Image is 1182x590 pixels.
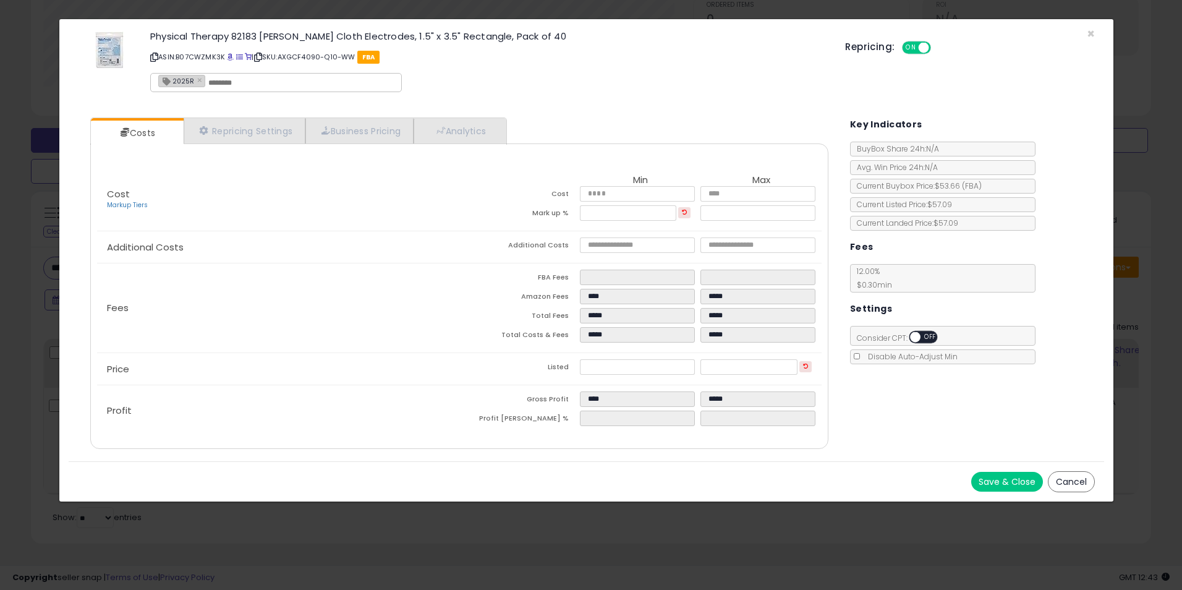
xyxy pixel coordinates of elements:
span: 12.00 % [851,266,892,290]
a: Repricing Settings [184,118,306,143]
td: Additional Costs [459,237,580,257]
h5: Fees [850,239,874,255]
span: $53.66 [935,181,982,191]
h5: Key Indicators [850,117,922,132]
span: OFF [921,332,940,343]
p: Profit [97,406,459,416]
p: ASIN: B07CWZMK3K | SKU: AXGCF4090-Q10-WW [150,47,827,67]
a: Business Pricing [305,118,414,143]
td: Cost [459,186,580,205]
td: Total Fees [459,308,580,327]
h5: Settings [850,301,892,317]
td: Gross Profit [459,391,580,411]
th: Max [700,175,821,186]
button: Cancel [1048,471,1095,492]
th: Min [580,175,700,186]
img: 413ZOxtK2HL._SL60_.jpg [95,32,124,69]
h3: Physical Therapy 82183 [PERSON_NAME] Cloth Electrodes, 1.5" x 3.5" Rectangle, Pack of 40 [150,32,827,41]
span: Current Buybox Price: [851,181,982,191]
td: Amazon Fees [459,289,580,308]
a: Markup Tiers [107,200,148,210]
span: Current Listed Price: $57.09 [851,199,952,210]
span: OFF [929,43,949,53]
span: Avg. Win Price 24h: N/A [851,162,938,173]
span: Disable Auto-Adjust Min [862,351,958,362]
a: Analytics [414,118,505,143]
p: Price [97,364,459,374]
p: Cost [97,189,459,210]
a: × [197,74,205,85]
td: Profit [PERSON_NAME] % [459,411,580,430]
span: Consider CPT: [851,333,954,343]
td: Mark up % [459,205,580,224]
span: 2025R [159,75,194,86]
span: $0.30 min [851,280,892,290]
h5: Repricing: [845,42,895,52]
a: All offer listings [236,52,243,62]
span: ( FBA ) [962,181,982,191]
span: × [1087,25,1095,43]
td: Listed [459,359,580,378]
span: BuyBox Share 24h: N/A [851,143,939,154]
span: ON [904,43,919,53]
p: Additional Costs [97,242,459,252]
a: BuyBox page [227,52,234,62]
span: FBA [357,51,380,64]
a: Your listing only [245,52,252,62]
p: Fees [97,303,459,313]
span: Current Landed Price: $57.09 [851,218,958,228]
button: Save & Close [971,472,1043,492]
td: Total Costs & Fees [459,327,580,346]
td: FBA Fees [459,270,580,289]
a: Costs [91,121,182,145]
